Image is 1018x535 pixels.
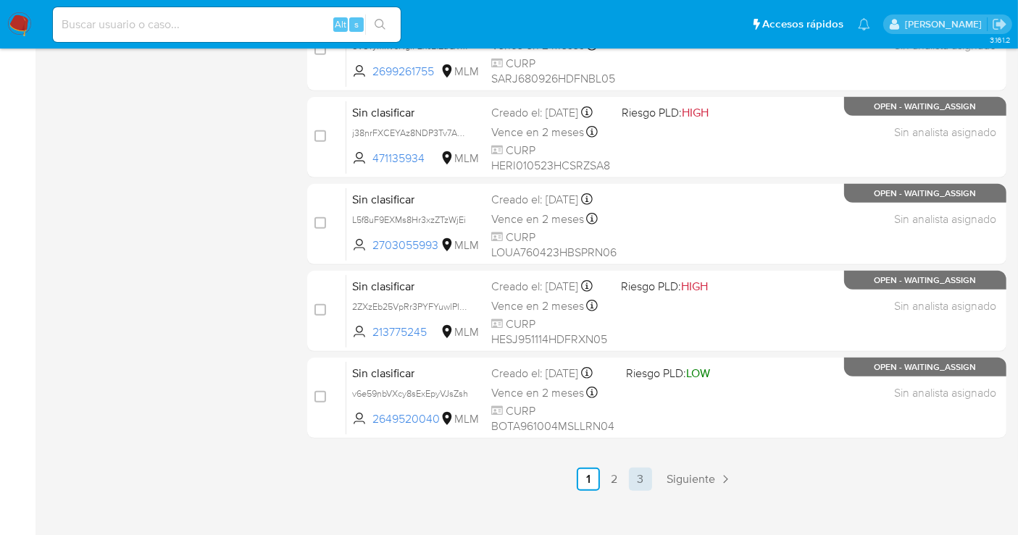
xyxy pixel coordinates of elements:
[858,18,870,30] a: Notificaciones
[992,17,1007,32] a: Salir
[990,34,1011,46] span: 3.161.2
[762,17,843,32] span: Accesos rápidos
[53,15,401,34] input: Buscar usuario o caso...
[335,17,346,31] span: Alt
[365,14,395,35] button: search-icon
[905,17,987,31] p: nancy.sanchezgarcia@mercadolibre.com.mx
[354,17,359,31] span: s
